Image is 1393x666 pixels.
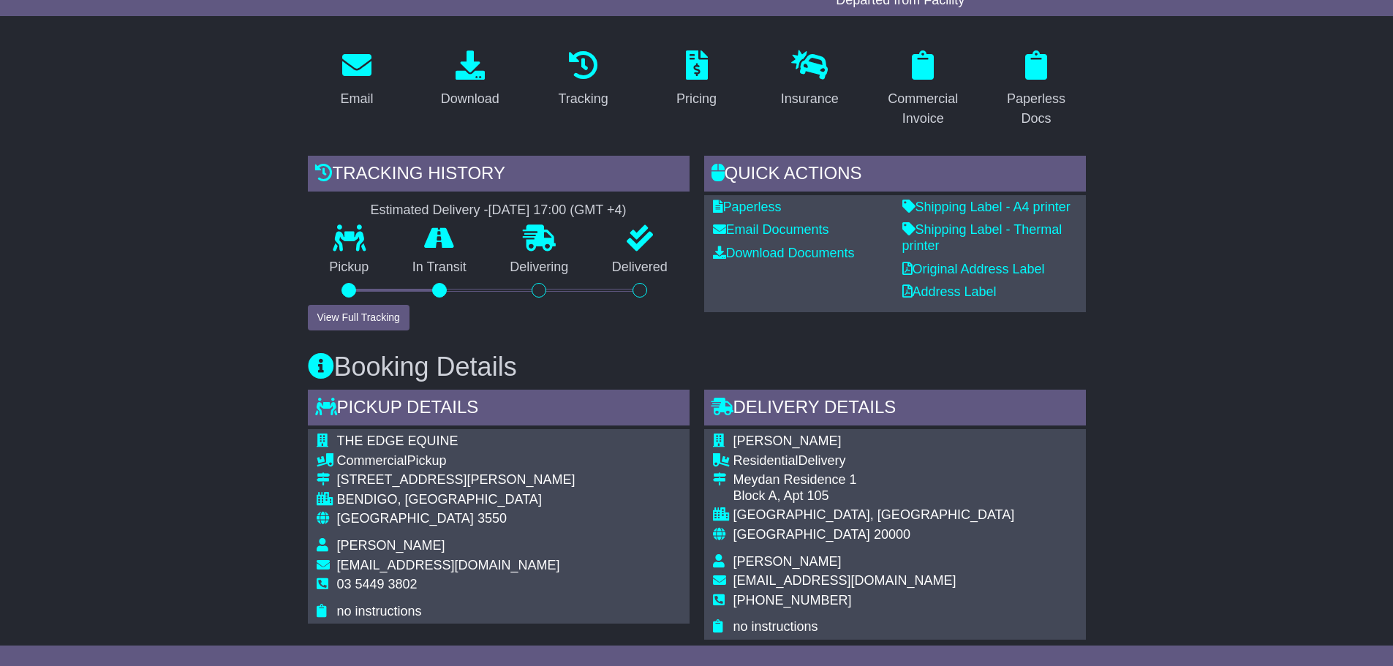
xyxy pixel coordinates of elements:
[902,222,1062,253] a: Shipping Label - Thermal printer
[337,453,407,468] span: Commercial
[733,472,1015,488] div: Meydan Residence 1
[308,156,690,195] div: Tracking history
[337,492,575,508] div: BENDIGO, [GEOGRAPHIC_DATA]
[308,305,409,330] button: View Full Tracking
[337,511,474,526] span: [GEOGRAPHIC_DATA]
[733,619,818,634] span: no instructions
[733,527,870,542] span: [GEOGRAPHIC_DATA]
[704,390,1086,429] div: Delivery Details
[902,262,1045,276] a: Original Address Label
[733,488,1015,504] div: Block A, Apt 105
[308,390,690,429] div: Pickup Details
[902,200,1071,214] a: Shipping Label - A4 printer
[308,260,391,276] p: Pickup
[676,89,717,109] div: Pricing
[331,45,382,114] a: Email
[733,434,842,448] span: [PERSON_NAME]
[733,507,1015,523] div: [GEOGRAPHIC_DATA], [GEOGRAPHIC_DATA]
[713,200,782,214] a: Paperless
[477,511,507,526] span: 3550
[667,45,726,114] a: Pricing
[337,577,418,591] span: 03 5449 3802
[874,527,910,542] span: 20000
[997,89,1076,129] div: Paperless Docs
[488,260,591,276] p: Delivering
[590,260,690,276] p: Delivered
[548,45,617,114] a: Tracking
[902,284,997,299] a: Address Label
[733,554,842,569] span: [PERSON_NAME]
[337,472,575,488] div: [STREET_ADDRESS][PERSON_NAME]
[771,45,848,114] a: Insurance
[308,352,1086,382] h3: Booking Details
[390,260,488,276] p: In Transit
[337,434,458,448] span: THE EDGE EQUINE
[874,45,973,134] a: Commercial Invoice
[431,45,509,114] a: Download
[781,89,839,109] div: Insurance
[337,604,422,618] span: no instructions
[337,558,560,572] span: [EMAIL_ADDRESS][DOMAIN_NAME]
[704,156,1086,195] div: Quick Actions
[733,453,799,468] span: Residential
[733,453,1015,469] div: Delivery
[713,246,855,260] a: Download Documents
[733,593,852,608] span: [PHONE_NUMBER]
[987,45,1086,134] a: Paperless Docs
[308,203,690,219] div: Estimated Delivery -
[883,89,963,129] div: Commercial Invoice
[713,222,829,237] a: Email Documents
[337,453,575,469] div: Pickup
[558,89,608,109] div: Tracking
[337,538,445,553] span: [PERSON_NAME]
[441,89,499,109] div: Download
[340,89,373,109] div: Email
[733,573,956,588] span: [EMAIL_ADDRESS][DOMAIN_NAME]
[488,203,627,219] div: [DATE] 17:00 (GMT +4)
